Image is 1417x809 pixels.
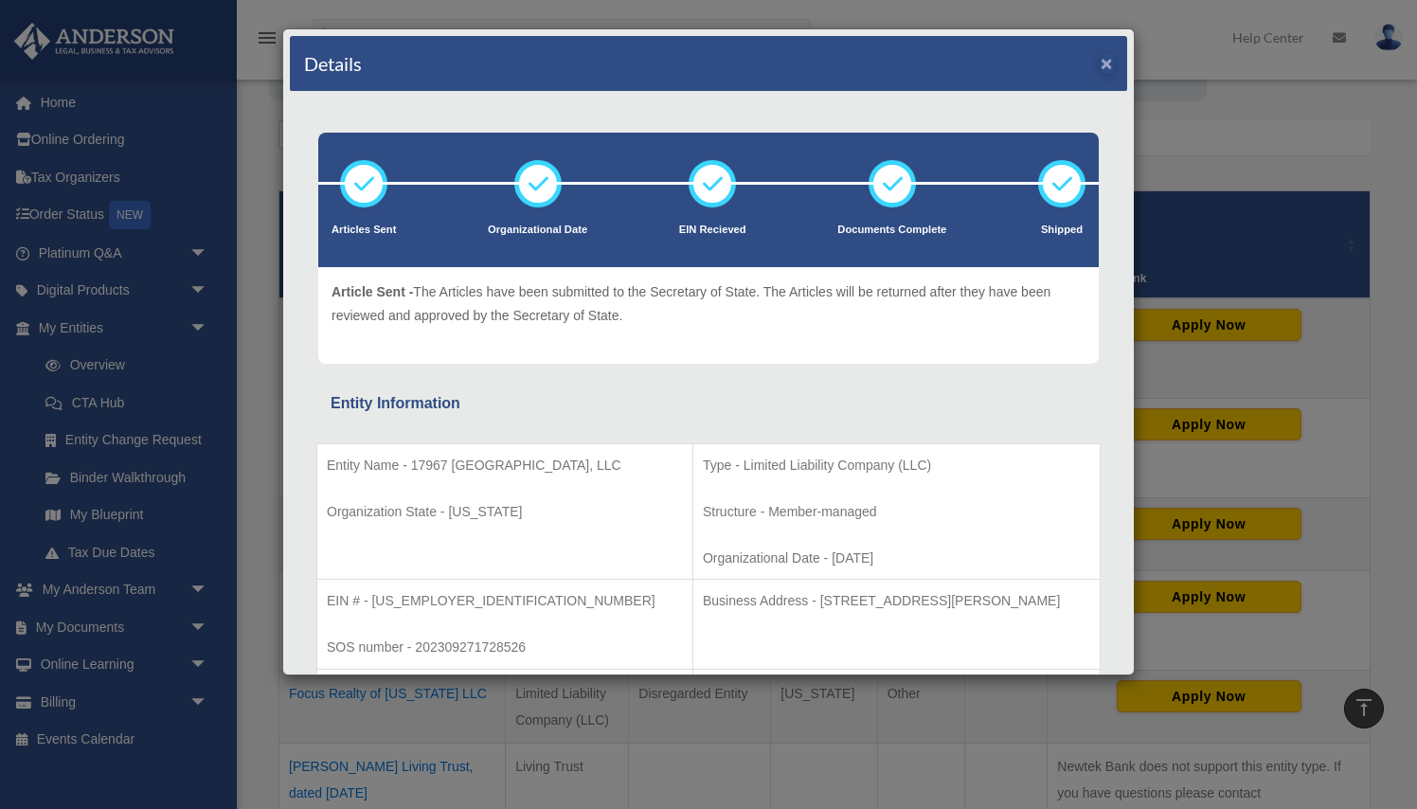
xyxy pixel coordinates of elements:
[332,280,1085,327] p: The Articles have been submitted to the Secretary of State. The Articles will be returned after t...
[679,221,746,240] p: EIN Recieved
[327,589,683,613] p: EIN # - [US_EMPLOYER_IDENTIFICATION_NUMBER]
[304,50,362,77] h4: Details
[703,454,1090,477] p: Type - Limited Liability Company (LLC)
[703,589,1090,613] p: Business Address - [STREET_ADDRESS][PERSON_NAME]
[327,636,683,659] p: SOS number - 202309271728526
[327,454,683,477] p: Entity Name - 17967 [GEOGRAPHIC_DATA], LLC
[327,500,683,524] p: Organization State - [US_STATE]
[488,221,587,240] p: Organizational Date
[1101,53,1113,73] button: ×
[331,390,1086,417] div: Entity Information
[703,547,1090,570] p: Organizational Date - [DATE]
[332,284,413,299] span: Article Sent -
[1038,221,1085,240] p: Shipped
[703,500,1090,524] p: Structure - Member-managed
[332,221,396,240] p: Articles Sent
[837,221,946,240] p: Documents Complete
